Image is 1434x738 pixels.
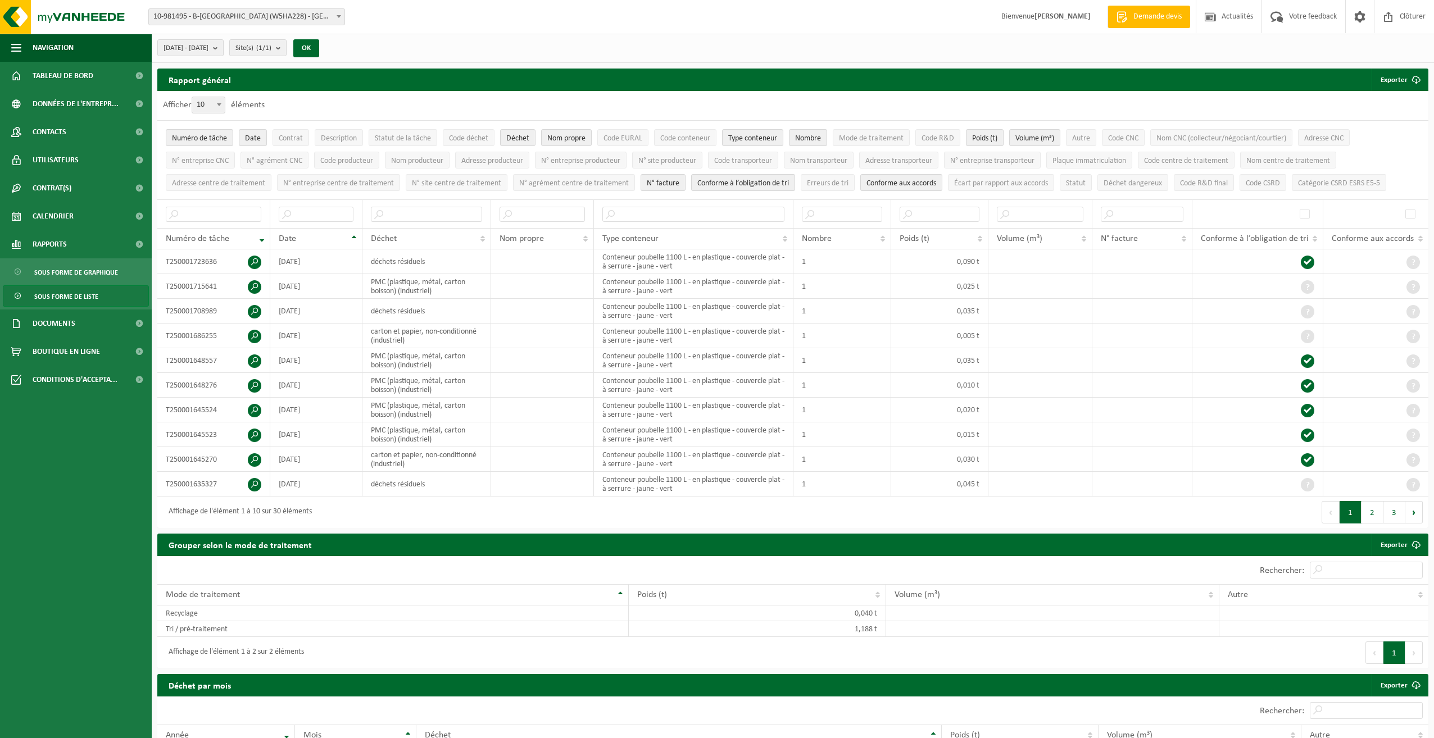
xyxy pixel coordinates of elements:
span: Description [321,134,357,143]
div: Affichage de l'élément 1 à 10 sur 30 éléments [163,502,312,522]
a: Demande devis [1108,6,1190,28]
td: Conteneur poubelle 1100 L - en plastique - couvercle plat - à serrure - jaune - vert [594,274,793,299]
td: 1 [793,472,891,496]
span: Volume (m³) [1015,134,1054,143]
span: Mode de traitement [839,134,904,143]
td: T250001723636 [157,249,270,274]
button: N° entreprise CNCN° entreprise CNC: Activate to sort [166,152,235,168]
div: Affichage de l'élément 1 à 2 sur 2 éléments [163,643,304,663]
span: Nombre [795,134,821,143]
button: Nom centre de traitementNom centre de traitement: Activate to sort [1240,152,1336,168]
button: Code transporteurCode transporteur: Activate to sort [708,152,778,168]
td: [DATE] [270,249,362,274]
count: (1/1) [256,44,271,52]
button: StatutStatut: Activate to sort [1060,174,1092,191]
td: carton et papier, non-conditionné (industriel) [362,447,491,472]
span: N° entreprise centre de traitement [283,179,394,188]
td: 1 [793,324,891,348]
span: Écart par rapport aux accords [954,179,1048,188]
span: Code déchet [449,134,488,143]
button: Adresse CNCAdresse CNC: Activate to sort [1298,129,1350,146]
button: Volume (m³)Volume (m³): Activate to sort [1009,129,1060,146]
span: Statut de la tâche [375,134,431,143]
span: Volume (m³) [895,590,940,599]
span: Utilisateurs [33,146,79,174]
button: Plaque immatriculationPlaque immatriculation: Activate to sort [1046,152,1132,168]
td: 1,188 t [629,621,886,637]
button: Code producteurCode producteur: Activate to sort [314,152,379,168]
button: 1 [1340,501,1362,523]
span: N° facture [647,179,679,188]
td: Tri / pré-traitement [157,621,629,637]
span: Adresse centre de traitement [172,179,265,188]
td: 0,045 t [891,472,988,496]
button: N° entreprise producteurN° entreprise producteur: Activate to sort [535,152,627,168]
button: 2 [1362,501,1383,523]
span: Date [279,234,296,243]
span: N° entreprise producteur [541,157,620,165]
span: Numéro de tâche [166,234,229,243]
button: DescriptionDescription: Activate to sort [315,129,363,146]
button: Catégorie CSRD ESRS E5-5Catégorie CSRD ESRS E5-5: Activate to sort [1292,174,1386,191]
td: [DATE] [270,447,362,472]
span: Contrat(s) [33,174,71,202]
span: Adresse transporteur [865,157,932,165]
td: 1 [793,422,891,447]
td: 1 [793,348,891,373]
td: déchets résiduels [362,472,491,496]
span: Autre [1072,134,1090,143]
span: Déchet [506,134,529,143]
button: N° factureN° facture: Activate to sort [641,174,686,191]
span: Plaque immatriculation [1052,157,1126,165]
td: Conteneur poubelle 1100 L - en plastique - couvercle plat - à serrure - jaune - vert [594,299,793,324]
td: Conteneur poubelle 1100 L - en plastique - couvercle plat - à serrure - jaune - vert [594,422,793,447]
span: Poids (t) [637,590,667,599]
td: PMC (plastique, métal, carton boisson) (industriel) [362,274,491,299]
span: Adresse producteur [461,157,523,165]
span: 10 [192,97,225,113]
td: 0,030 t [891,447,988,472]
td: 1 [793,447,891,472]
span: Données de l'entrepr... [33,90,119,118]
button: Adresse centre de traitementAdresse centre de traitement: Activate to sort [166,174,271,191]
button: Nom producteurNom producteur: Activate to sort [385,152,450,168]
button: AutreAutre: Activate to sort [1066,129,1096,146]
h2: Déchet par mois [157,674,242,696]
button: Code déchetCode déchet: Activate to sort [443,129,494,146]
button: N° entreprise centre de traitementN° entreprise centre de traitement: Activate to sort [277,174,400,191]
span: N° site centre de traitement [412,179,501,188]
button: Exporter [1372,69,1427,91]
td: Conteneur poubelle 1100 L - en plastique - couvercle plat - à serrure - jaune - vert [594,324,793,348]
td: 0,035 t [891,348,988,373]
td: PMC (plastique, métal, carton boisson) (industriel) [362,348,491,373]
span: Documents [33,309,75,338]
td: 0,015 t [891,422,988,447]
span: Date [245,134,261,143]
td: [DATE] [270,373,362,398]
span: Conforme aux accords [866,179,936,188]
td: 1 [793,249,891,274]
td: PMC (plastique, métal, carton boisson) (industriel) [362,398,491,422]
button: Adresse producteurAdresse producteur: Activate to sort [455,152,529,168]
button: DateDate: Activate to sort [239,129,267,146]
span: Code R&D final [1180,179,1228,188]
span: Code CNC [1108,134,1138,143]
label: Rechercher: [1260,707,1304,716]
button: N° site producteurN° site producteur : Activate to sort [632,152,702,168]
span: Poids (t) [972,134,997,143]
span: Numéro de tâche [172,134,227,143]
span: Code conteneur [660,134,710,143]
td: 0,090 t [891,249,988,274]
span: Statut [1066,179,1086,188]
button: Adresse transporteurAdresse transporteur: Activate to sort [859,152,938,168]
td: [DATE] [270,299,362,324]
span: [DATE] - [DATE] [164,40,208,57]
td: Conteneur poubelle 1100 L - en plastique - couvercle plat - à serrure - jaune - vert [594,373,793,398]
span: Contacts [33,118,66,146]
td: T250001715641 [157,274,270,299]
span: Conforme aux accords [1332,234,1414,243]
span: Autre [1228,590,1248,599]
span: Mode de traitement [166,590,240,599]
button: Code EURALCode EURAL: Activate to sort [597,129,648,146]
button: Previous [1365,641,1383,664]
